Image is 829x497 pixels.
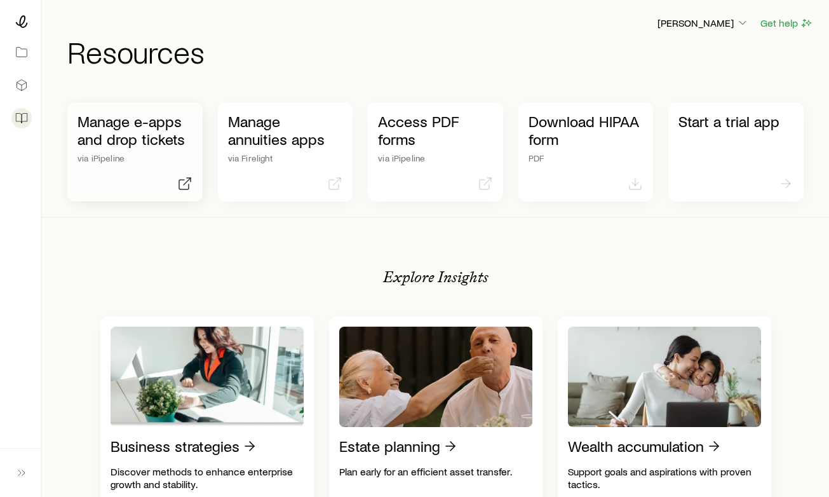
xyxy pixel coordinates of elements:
[760,16,814,31] button: Get help
[678,112,793,130] p: Start a trial app
[78,112,192,148] p: Manage e-apps and drop tickets
[529,153,644,163] p: PDF
[657,16,750,31] button: [PERSON_NAME]
[67,36,814,67] h1: Resources
[657,17,749,29] p: [PERSON_NAME]
[339,465,532,478] p: Plan early for an efficient asset transfer.
[378,153,493,163] p: via iPipeline
[111,437,239,455] p: Business strategies
[228,153,343,163] p: via Firelight
[383,268,489,286] p: Explore Insights
[78,153,192,163] p: via iPipeline
[518,102,654,201] a: Download HIPAA formPDF
[111,465,304,491] p: Discover methods to enhance enterprise growth and stability.
[111,327,304,427] img: Business strategies
[339,327,532,427] img: Estate planning
[568,437,704,455] p: Wealth accumulation
[339,437,440,455] p: Estate planning
[378,112,493,148] p: Access PDF forms
[568,465,761,491] p: Support goals and aspirations with proven tactics.
[529,112,644,148] p: Download HIPAA form
[568,327,761,427] img: Wealth accumulation
[228,112,343,148] p: Manage annuities apps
